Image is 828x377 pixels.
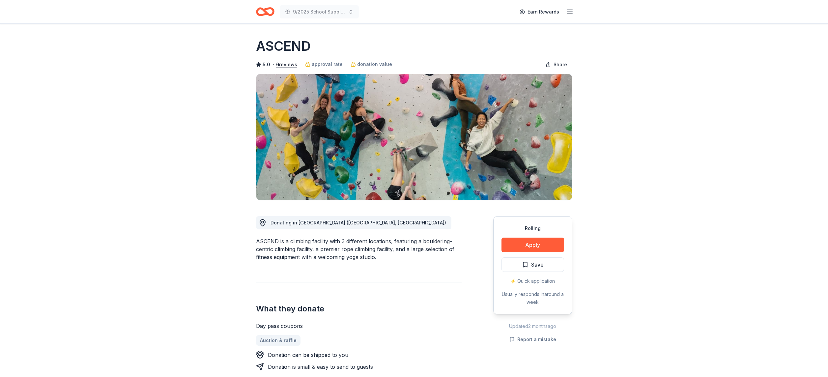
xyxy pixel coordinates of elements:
[554,61,567,69] span: Share
[501,257,564,272] button: Save
[501,290,564,306] div: Usually responds in around a week
[263,61,270,69] span: 5.0
[272,62,274,67] span: •
[493,322,572,330] div: Updated 2 months ago
[276,61,297,69] button: 6reviews
[531,260,544,269] span: Save
[271,220,446,225] span: Donating in [GEOGRAPHIC_DATA] ([GEOGRAPHIC_DATA], [GEOGRAPHIC_DATA])
[256,304,462,314] h2: What they donate
[516,6,563,18] a: Earn Rewards
[509,335,556,343] button: Report a mistake
[256,4,274,19] a: Home
[280,5,359,18] button: 9/2025 School Supply Drive
[256,237,462,261] div: ASCEND is a climbing facility with 3 different locations, featuring a bouldering-centric climbing...
[357,60,392,68] span: donation value
[268,351,348,359] div: Donation can be shipped to you
[268,363,373,371] div: Donation is small & easy to send to guests
[312,60,343,68] span: approval rate
[256,335,300,346] a: Auction & raffle
[256,37,311,55] h1: ASCEND
[305,60,343,68] a: approval rate
[293,8,346,16] span: 9/2025 School Supply Drive
[501,238,564,252] button: Apply
[501,224,564,232] div: Rolling
[256,74,572,200] img: Image for ASCEND
[540,58,572,71] button: Share
[501,277,564,285] div: ⚡️ Quick application
[256,322,462,330] div: Day pass coupons
[351,60,392,68] a: donation value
